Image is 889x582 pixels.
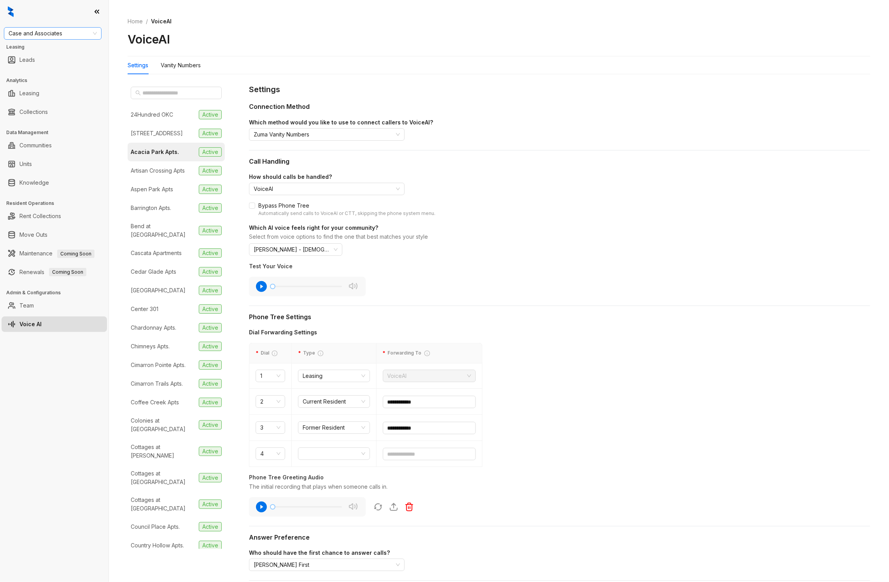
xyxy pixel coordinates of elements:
div: Colonies at [GEOGRAPHIC_DATA] [131,416,196,433]
h3: Admin & Configurations [6,289,109,296]
span: 2 [260,396,281,407]
span: Leasing [303,370,365,382]
a: Home [126,17,144,26]
div: Forwarding To [383,350,476,357]
span: Active [199,203,222,213]
span: Active [199,185,222,194]
span: Active [199,323,222,332]
div: Cedar Glade Apts [131,267,176,276]
span: Active [199,379,222,388]
h3: Resident Operations [6,200,109,207]
div: Acacia Park Apts. [131,148,179,156]
li: Knowledge [2,175,107,191]
div: Chardonnay Apts. [131,323,176,332]
div: Settings [249,84,870,96]
li: Rent Collections [2,208,107,224]
a: RenewalsComing Soon [19,264,86,280]
span: Active [199,500,222,509]
div: The initial recording that plays when someone calls in. [249,482,870,491]
span: 4 [260,448,281,460]
span: Coming Soon [57,250,95,258]
span: Active [199,110,222,119]
div: Who should have the first chance to answer calls? [249,549,870,557]
div: Phone Tree Greeting Audio [249,473,870,482]
div: Automatically send calls to VoiceAI or CTT, skipping the phone system menu. [258,210,435,217]
img: logo [8,6,14,17]
div: Phone Tree Settings [249,312,870,322]
li: Communities [2,138,107,153]
span: Active [199,267,222,276]
span: Current Resident [303,396,365,407]
li: Units [2,156,107,172]
div: Which method would you like to use to connect callers to VoiceAI? [249,118,870,127]
span: VoiceAI [151,18,172,24]
div: Cascata Apartments [131,249,182,257]
span: VoiceAI [388,370,471,382]
div: [STREET_ADDRESS] [131,129,183,138]
span: search [135,90,141,96]
span: Former Resident [303,422,365,433]
div: Settings [128,61,148,70]
span: Bypass Phone Tree [255,201,438,217]
div: Which AI voice feels right for your community? [249,224,870,232]
div: Coffee Creek Apts [131,398,179,407]
li: Team [2,298,107,313]
span: Active [199,166,222,175]
li: Move Outs [2,227,107,243]
div: Call Handling [249,157,870,166]
div: Connection Method [249,102,870,112]
div: Type [298,350,370,357]
div: Cottages at [GEOGRAPHIC_DATA] [131,469,196,486]
div: [GEOGRAPHIC_DATA] [131,286,186,295]
div: Select from voice options to find the one that best matches your style [249,233,870,242]
span: Active [199,248,222,258]
li: Collections [2,104,107,120]
span: Active [199,147,222,157]
h2: VoiceAI [128,32,170,47]
li: Leads [2,52,107,68]
div: Cottages at [GEOGRAPHIC_DATA] [131,496,196,513]
div: Artisan Crossing Apts [131,166,185,175]
span: Active [199,129,222,138]
span: Active [199,226,222,235]
a: Team [19,298,34,313]
div: Cimarron Trails Apts. [131,379,183,388]
div: Bend at [GEOGRAPHIC_DATA] [131,222,196,239]
a: Knowledge [19,175,49,191]
div: Aspen Park Apts [131,185,173,194]
div: Center 301 [131,305,158,313]
a: Communities [19,138,52,153]
span: VoiceAI [254,183,400,195]
span: Zuma Vanity Numbers [254,129,400,140]
div: Test Your Voice [249,262,405,271]
span: Active [199,286,222,295]
a: Voice AI [19,316,42,332]
span: Coming Soon [49,268,86,276]
div: Dial [256,350,285,357]
div: Cimarron Pointe Apts. [131,361,186,369]
div: Cottages at [PERSON_NAME] [131,443,196,460]
span: 1 [260,370,281,382]
h3: Analytics [6,77,109,84]
div: 24Hundred OKC [131,110,173,119]
span: Active [199,398,222,407]
span: Active [199,447,222,456]
span: 3 [260,422,281,433]
a: Leasing [19,86,39,101]
a: Rent Collections [19,208,61,224]
span: Case and Associates [9,28,97,39]
a: Leads [19,52,35,68]
span: Active [199,420,222,430]
h3: Data Management [6,129,109,136]
span: Kelsey Answers First [254,559,400,571]
li: Renewals [2,264,107,280]
span: Active [199,522,222,531]
li: Voice AI [2,316,107,332]
a: Collections [19,104,48,120]
div: Barrington Apts. [131,204,171,212]
span: Active [199,342,222,351]
span: Natasha - American Female [254,244,338,255]
li: Leasing [2,86,107,101]
li: Maintenance [2,246,107,261]
div: Dial Forwarding Settings [249,328,482,337]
